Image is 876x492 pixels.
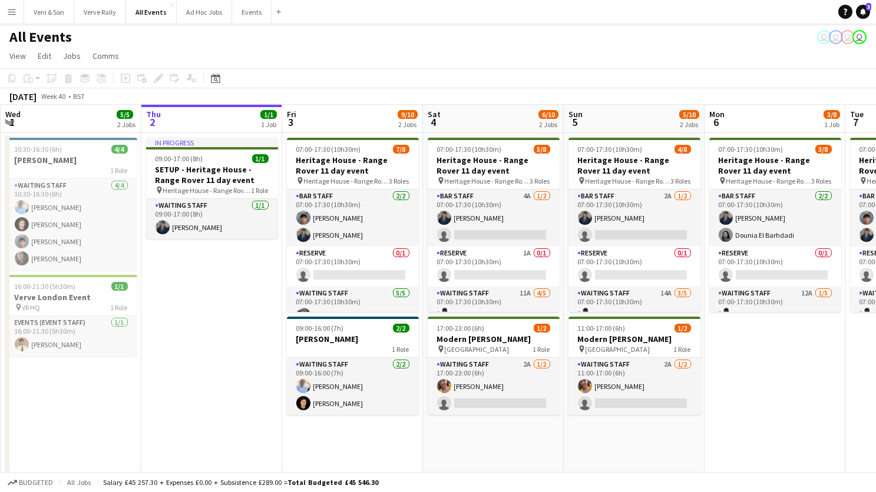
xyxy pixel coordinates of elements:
span: Week 40 [39,92,68,101]
span: Thu [146,109,161,119]
button: Verve Rally [74,1,126,24]
span: 09:00-17:00 (8h) [156,154,203,163]
span: 3 Roles [671,177,691,185]
a: Edit [33,48,56,64]
app-job-card: 10:30-16:30 (6h)4/4[PERSON_NAME]1 RoleWaiting Staff4/410:30-16:30 (6h)[PERSON_NAME][PERSON_NAME][... [5,138,137,270]
div: In progress [146,138,278,147]
span: 1 Role [111,166,128,175]
span: 11:00-17:00 (6h) [578,324,626,333]
h3: Heritage House - Range Rover 11 day event [428,155,560,176]
span: 5 [567,115,583,129]
span: 7 [848,115,864,129]
app-card-role: Waiting Staff1/109:00-17:00 (8h)[PERSON_NAME] [146,199,278,239]
h3: Modern [PERSON_NAME] [568,334,700,344]
span: 5/8 [534,145,550,154]
a: Comms [88,48,124,64]
app-job-card: 07:00-17:30 (10h30m)3/8Heritage House - Range Rover 11 day event Heritage House - Range Rover 11 ... [709,138,841,312]
span: 10:30-16:30 (6h) [15,145,62,154]
span: 3 Roles [812,177,832,185]
app-job-card: 07:00-17:30 (10h30m)5/8Heritage House - Range Rover 11 day event Heritage House - Range Rover 11 ... [428,138,560,312]
app-card-role: Waiting Staff12A1/507:00-17:30 (10h30m)[PERSON_NAME] [709,287,841,395]
span: 1 Role [111,303,128,312]
app-job-card: 07:00-17:30 (10h30m)4/8Heritage House - Range Rover 11 day event Heritage House - Range Rover 11 ... [568,138,700,312]
app-card-role: Waiting Staff14A3/507:00-17:30 (10h30m)[PERSON_NAME] [568,287,700,395]
span: All jobs [65,478,93,487]
span: Heritage House - Range Rover 11 day event [726,177,812,185]
span: VR HQ [22,303,41,312]
span: View [9,51,26,61]
span: Jobs [63,51,81,61]
app-card-role: Waiting Staff2A1/211:00-17:00 (6h)[PERSON_NAME] [568,358,700,415]
span: 3/8 [815,145,832,154]
span: 1/1 [252,154,269,163]
a: Jobs [58,48,85,64]
button: Veni & Son [24,1,74,24]
app-user-avatar: Nathan Wong [841,30,855,44]
span: 07:00-17:30 (10h30m) [578,145,643,154]
a: 3 [856,5,870,19]
span: 1/2 [534,324,550,333]
span: 7/8 [393,145,409,154]
app-job-card: 11:00-17:00 (6h)1/2Modern [PERSON_NAME] [GEOGRAPHIC_DATA]1 RoleWaiting Staff2A1/211:00-17:00 (6h)... [568,317,700,415]
div: 07:00-17:30 (10h30m)7/8Heritage House - Range Rover 11 day event Heritage House - Range Rover 11 ... [287,138,419,312]
span: 16:00-21:30 (5h30m) [15,282,76,291]
span: 1 [4,115,21,129]
app-card-role: Waiting Staff5/507:00-17:30 (10h30m)[PERSON_NAME] [287,287,419,395]
app-card-role: Reserve0/107:00-17:30 (10h30m) [709,247,841,287]
span: Total Budgeted £45 546.30 [287,478,378,487]
app-job-card: 16:00-21:30 (5h30m)1/1Verve London Event VR HQ1 RoleEvents (Event Staff)1/116:00-21:30 (5h30m)[PE... [5,275,137,356]
div: 2 Jobs [539,120,558,129]
button: All Events [126,1,177,24]
span: [GEOGRAPHIC_DATA] [445,345,510,354]
span: 5/5 [117,110,133,119]
app-job-card: 17:00-23:00 (6h)1/2Modern [PERSON_NAME] [GEOGRAPHIC_DATA]1 RoleWaiting Staff2A1/217:00-23:00 (6h)... [428,317,560,415]
app-user-avatar: Nathan Wong [817,30,831,44]
span: 4/8 [675,145,691,154]
app-card-role: Waiting Staff4/410:30-16:30 (6h)[PERSON_NAME][PERSON_NAME][PERSON_NAME][PERSON_NAME] [5,179,137,270]
span: 4 [426,115,441,129]
div: 1 Job [824,120,839,129]
div: 1 Job [261,120,276,129]
span: Budgeted [19,478,53,487]
span: Heritage House - Range Rover 11 day event [163,186,252,195]
span: 09:00-16:00 (7h) [296,324,344,333]
span: 6 [708,115,725,129]
span: 07:00-17:30 (10h30m) [437,145,502,154]
app-card-role: Reserve0/107:00-17:30 (10h30m) [287,247,419,287]
app-user-avatar: Nathan Wong [829,30,843,44]
div: [DATE] [9,91,37,102]
app-card-role: Bar Staff2/207:00-17:30 (10h30m)[PERSON_NAME]Dounia El Barhdadi [709,190,841,247]
span: 3 Roles [530,177,550,185]
h3: Heritage House - Range Rover 11 day event [709,155,841,176]
span: 6/10 [538,110,558,119]
span: 07:00-17:30 (10h30m) [296,145,361,154]
button: Budgeted [6,476,55,489]
h3: Modern [PERSON_NAME] [428,334,560,344]
a: View [5,48,31,64]
div: 2 Jobs [117,120,135,129]
span: 2/2 [393,324,409,333]
app-card-role: Waiting Staff11A4/507:00-17:30 (10h30m)[PERSON_NAME] [428,287,560,395]
app-card-role: Reserve0/107:00-17:30 (10h30m) [568,247,700,287]
h3: Verve London Event [5,292,137,302]
h3: SETUP - Heritage House - Range Rover 11 day event [146,164,278,185]
span: 1 Role [252,186,269,195]
app-card-role: Events (Event Staff)1/116:00-21:30 (5h30m)[PERSON_NAME] [5,316,137,356]
span: 1 Role [392,345,409,354]
h3: [PERSON_NAME] [5,155,137,165]
span: 17:00-23:00 (6h) [437,324,485,333]
h3: Heritage House - Range Rover 11 day event [287,155,419,176]
app-job-card: In progress09:00-17:00 (8h)1/1SETUP - Heritage House - Range Rover 11 day event Heritage House - ... [146,138,278,239]
span: 3/8 [824,110,840,119]
span: 1 Role [533,345,550,354]
app-user-avatar: Nathan Wong [852,30,867,44]
app-card-role: Waiting Staff2/209:00-16:00 (7h)[PERSON_NAME][PERSON_NAME] [287,358,419,415]
span: Heritage House - Range Rover 11 day event [304,177,389,185]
